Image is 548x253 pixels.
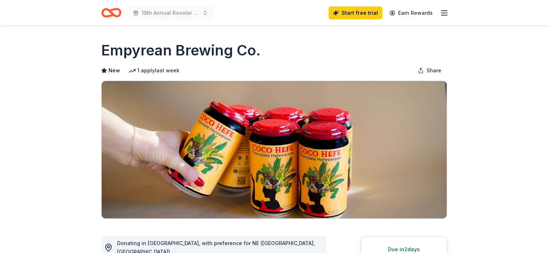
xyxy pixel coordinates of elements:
[101,4,121,21] a: Home
[142,9,199,17] span: 19th Annual Rooster Booster BASH
[108,66,120,75] span: New
[102,81,447,218] img: Image for Empyrean Brewing Co.
[101,40,260,60] h1: Empyrean Brewing Co.
[412,63,447,78] button: Share
[329,6,382,19] a: Start free trial
[127,6,214,20] button: 19th Annual Rooster Booster BASH
[129,66,179,75] div: 1 apply last week
[385,6,437,19] a: Earn Rewards
[427,66,441,75] span: Share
